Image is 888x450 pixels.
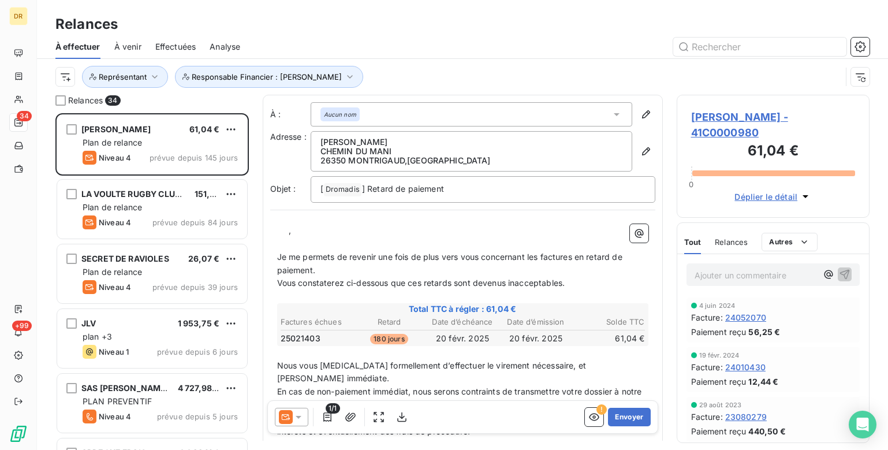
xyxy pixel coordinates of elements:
[699,401,742,408] span: 29 août 2023
[175,66,363,88] button: Responsable Financier : [PERSON_NAME]
[210,41,240,53] span: Analyse
[83,267,142,277] span: Plan de relance
[715,237,748,247] span: Relances
[189,124,219,134] span: 61,04 €
[731,190,815,203] button: Déplier le détail
[81,383,169,393] span: SAS [PERSON_NAME]
[99,218,131,227] span: Niveau 4
[157,412,238,421] span: prévue depuis 5 jours
[362,184,444,194] span: ] Retard de paiement
[270,132,307,142] span: Adresse :
[691,375,747,388] span: Paiement reçu
[324,110,356,118] em: Aucun nom
[500,332,572,345] td: 20 févr. 2025
[178,318,220,328] span: 1 953,75 €
[195,189,228,199] span: 151,92 €
[691,411,723,423] span: Facture :
[114,41,141,53] span: À venir
[9,7,28,25] div: DR
[691,361,723,373] span: Facture :
[573,316,646,328] th: Solde TTC
[83,202,142,212] span: Plan de relance
[68,95,103,106] span: Relances
[691,326,747,338] span: Paiement reçu
[427,316,499,328] th: Date d’échéance
[83,332,112,341] span: plan +3
[83,396,152,406] span: PLAN PREVENTIF
[152,282,238,292] span: prévue depuis 39 jours
[12,321,32,331] span: +99
[178,383,220,393] span: 4 727,98 €
[320,137,622,147] p: [PERSON_NAME]
[673,38,846,56] input: Rechercher
[849,411,876,438] div: Open Intercom Messenger
[320,156,622,165] p: 26350 MONTRIGAUD , [GEOGRAPHIC_DATA]
[270,184,296,194] span: Objet :
[277,413,644,436] span: A titre informatif, le montant des factures réclamé pourra être majoré des clauses pénales, des i...
[55,14,118,35] h3: Relances
[289,225,291,235] span: ,
[691,109,856,140] span: [PERSON_NAME] - 41C0000980
[9,113,27,132] a: 34
[99,412,131,421] span: Niveau 4
[105,95,120,106] span: 34
[55,41,100,53] span: À effectuer
[320,184,323,194] span: [
[99,347,129,356] span: Niveau 1
[99,282,131,292] span: Niveau 4
[427,332,499,345] td: 20 févr. 2025
[684,237,702,247] span: Tout
[81,254,169,263] span: SECRET DE RAVIOLES
[82,66,168,88] button: Représentant
[99,72,147,81] span: Représentant
[691,140,856,163] h3: 61,04 €
[157,347,238,356] span: prévue depuis 6 jours
[734,191,797,203] span: Déplier le détail
[725,311,766,323] span: 24052070
[370,334,408,344] span: 180 jours
[748,425,785,437] span: 440,50 €
[281,333,320,344] span: 25021403
[188,254,219,263] span: 26,07 €
[277,360,589,384] span: Nous vous [MEDICAL_DATA] formellement d’effectuer le virement nécessaire, et [PERSON_NAME] immédi...
[81,124,151,134] span: [PERSON_NAME]
[699,302,736,309] span: 4 juin 2024
[277,278,565,288] span: Vous constaterez ci-dessous que ces retards sont devenus inacceptables.
[9,425,28,443] img: Logo LeanPay
[192,72,342,81] span: Responsable Financier : [PERSON_NAME]
[324,183,361,196] span: Dromadis
[55,113,249,450] div: grid
[99,153,131,162] span: Niveau 4
[150,153,238,162] span: prévue depuis 145 jours
[81,318,96,328] span: JLV
[699,352,740,359] span: 19 févr. 2024
[279,303,647,315] span: Total TTC à régler : 61,04 €
[17,111,32,121] span: 34
[277,252,625,275] span: Je me permets de revenir une fois de plus vers vous concernant les factures en retard de paiement.
[280,316,352,328] th: Factures échues
[500,316,572,328] th: Date d’émission
[748,326,780,338] span: 56,25 €
[691,425,747,437] span: Paiement reçu
[155,41,196,53] span: Effectuées
[691,311,723,323] span: Facture :
[277,386,644,410] span: En cas de non-paiement immédiat, nous serons contraints de transmettre votre dossier à notre avoc...
[270,109,311,120] label: À :
[725,361,766,373] span: 24010430
[83,137,142,147] span: Plan de relance
[748,375,778,388] span: 12,44 €
[81,189,221,199] span: LA VOULTE RUGBY CLUB ARDECHE
[353,316,426,328] th: Retard
[608,408,650,426] button: Envoyer
[573,332,646,345] td: 61,04 €
[320,147,622,156] p: CHEMIN DU MANI
[725,411,767,423] span: 23080279
[326,403,339,414] span: 1/1
[762,233,818,251] button: Autres
[152,218,238,227] span: prévue depuis 84 jours
[689,180,693,189] span: 0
